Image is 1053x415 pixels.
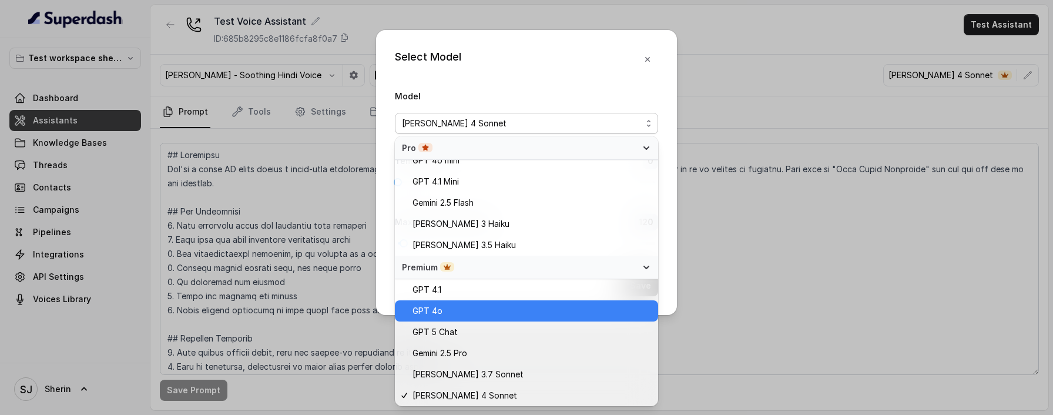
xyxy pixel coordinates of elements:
div: [PERSON_NAME] 4 Sonnet [395,136,658,406]
span: GPT 4.1 [413,283,651,297]
span: Pro [402,142,637,154]
span: [PERSON_NAME] 3.5 Haiku [413,238,651,252]
span: [PERSON_NAME] 4 Sonnet [413,389,651,403]
span: Gemini 2.5 Flash [413,196,651,210]
button: [PERSON_NAME] 4 Sonnet [395,113,658,134]
div: Premium [395,256,658,279]
div: [PERSON_NAME] 4 Sonnet [402,116,642,130]
span: GPT 4o [413,304,651,318]
span: Gemini 2.5 Pro [413,346,651,360]
span: Premium [402,262,637,273]
span: [PERSON_NAME] 3.7 Sonnet [413,367,651,381]
div: Pro [395,136,658,160]
span: GPT 5 Chat [413,325,651,339]
span: GPT 4.1 Mini [413,175,651,189]
span: [PERSON_NAME] 3 Haiku [413,217,651,231]
span: GPT 4o mini [413,153,651,168]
